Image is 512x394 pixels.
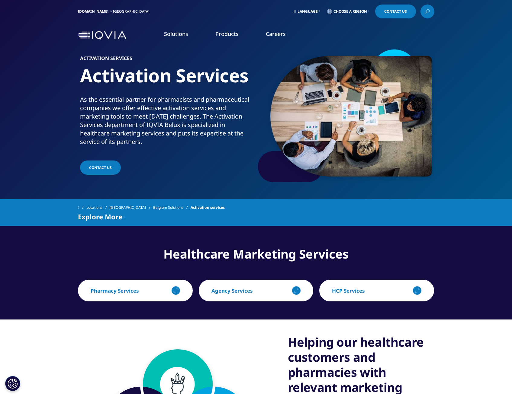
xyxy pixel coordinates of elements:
span: Activation services [191,202,225,213]
a: [GEOGRAPHIC_DATA] [110,202,153,213]
span: Contact Us [384,10,407,13]
span: Choose a Region [333,9,367,14]
p: Agency Services [211,287,253,294]
h6: Activation Services [80,56,254,64]
span: Contact us [89,165,112,170]
nav: Primary [129,21,434,49]
h3: Healthcare Marketing Services [78,246,434,271]
button: Agency Services [199,280,314,301]
img: 1127_group-of-financial-professionals-analyzing-markets.jpg [270,56,432,176]
a: Careers [266,30,286,37]
a: Contact Us [375,5,416,18]
a: Belgium Solutions [153,202,191,213]
span: Language [298,9,318,14]
button: HCP Services [319,280,434,301]
img: IQVIA Healthcare Information Technology and Pharma Clinical Research Company [78,31,126,40]
p: Pharmacy Services [91,287,139,294]
button: Pharmacy Services [78,280,193,301]
a: [DOMAIN_NAME] [78,9,108,14]
div: [GEOGRAPHIC_DATA] [113,9,152,14]
p: As the essential partner for pharmacists and pharmaceutical companies we offer effective activati... [80,95,254,150]
a: Locations [86,202,110,213]
p: HCP Services [332,287,365,294]
a: Products [215,30,239,37]
h1: Activation Services [80,64,254,95]
span: Explore More [78,213,122,220]
button: Cookies Settings [5,376,20,391]
a: Contact us [80,160,121,175]
a: Solutions [164,30,188,37]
